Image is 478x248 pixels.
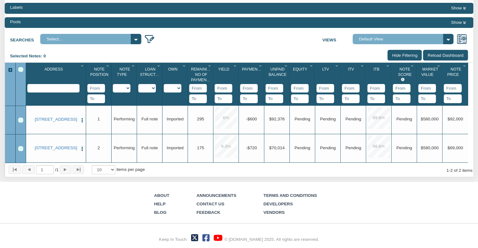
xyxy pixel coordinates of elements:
span: Yield [218,67,229,71]
label: Views [322,34,353,43]
div: Sort None [367,65,391,103]
div: Sort None [444,65,468,103]
div: Sort None [418,65,442,103]
button: Show [449,4,468,12]
input: To [189,94,207,103]
div: Selected Notes: 0 [10,50,51,62]
a: Feedback [196,210,220,215]
input: From [444,84,462,93]
span: $92,376 [269,117,284,121]
span: Imported [167,117,184,121]
div: Itv Sort None [342,65,366,84]
div: Column Menu [258,63,264,69]
span: items per page [116,167,145,172]
div: Sort None [291,65,315,103]
div: Loan Structure Sort None [138,65,162,84]
div: Sort None [27,65,86,92]
input: To [215,94,232,103]
input: To [418,94,436,103]
div: Address Sort None [27,65,86,84]
span: Payment(P&I) [242,67,269,71]
span: Unpaid Balance [269,67,287,77]
a: About [154,193,169,198]
div: Column Menu [360,63,365,69]
span: Itv [348,67,354,71]
span: 295 [197,117,204,121]
input: From [342,84,360,93]
div: Keep In Touch: [159,236,188,243]
span: No Data [320,145,336,150]
span: Performing [114,145,135,150]
input: From [393,84,410,93]
div: Sort None [138,65,162,92]
img: views.png [457,34,467,44]
div: Column Menu [334,63,340,69]
div: Column Menu [283,63,289,69]
button: Page forward [60,165,71,174]
span: Full note [141,145,158,150]
input: From [291,84,309,93]
div: 9.3 [215,135,237,157]
div: Equity Sort None [291,65,315,84]
span: Pending [294,117,310,121]
a: Terms and Conditions [263,193,317,198]
span: $580,000 [421,145,439,150]
span: Loan Structure [140,67,164,77]
span: Itb [373,67,379,71]
button: Press to open the note menu [80,145,85,152]
a: Developers [263,202,293,206]
div: Column Menu [207,63,213,69]
div: Row 2, Row Selection Checkbox [18,146,23,151]
abbr: of [55,167,56,172]
input: From [189,84,207,93]
button: Press to open the note menu [80,117,85,123]
div: Payment(P&I) Sort None [240,65,264,84]
span: 2 [97,145,100,150]
div: Remaining No Of Payments Sort None [189,65,213,84]
div: Pools [10,19,21,25]
span: $580,000 [421,117,439,121]
input: From [266,84,283,93]
div: Column Menu [156,63,162,69]
span: Announcements [196,193,236,198]
span: Imported [167,145,184,150]
span: Pending [396,145,412,150]
a: Help [154,202,165,206]
div: Yield Sort None [215,65,239,84]
div: Sort None [164,65,188,92]
button: Page to first [8,165,21,174]
span: $70,014 [269,145,284,150]
div: Expand All [5,67,15,73]
div: Ltv Sort None [316,65,340,84]
input: To [342,94,360,103]
span: Note Position [90,67,108,77]
div: Sort None [189,65,213,103]
div: Note Score Sort None [393,65,417,84]
a: Contact Us [196,202,224,206]
div: Column Menu [130,63,136,69]
div: Select All [18,67,23,72]
div: 99.6 [368,107,390,129]
span: No Data [345,145,361,150]
div: Sort None [87,65,111,103]
img: edit_filter_icon.png [144,34,155,44]
div: Itb Sort None [367,65,391,84]
div: Column Menu [80,63,85,69]
input: To [367,94,385,103]
input: From [367,84,385,93]
div: Own Sort None [164,65,188,84]
a: Blog [154,210,167,215]
span: Pending [294,145,310,150]
span: -$720 [246,145,257,150]
div: 6.0 [215,107,237,129]
button: Page back [22,165,35,174]
input: From [215,84,232,93]
div: Column Menu [181,63,187,69]
input: Reload Dashboard [423,50,468,60]
div: Unpaid Balance Sort None [266,65,289,84]
input: To [266,94,283,103]
div: Column Menu [105,63,111,69]
div: 98.6 [368,135,390,157]
div: Labels [10,4,23,11]
span: Own [168,67,178,71]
